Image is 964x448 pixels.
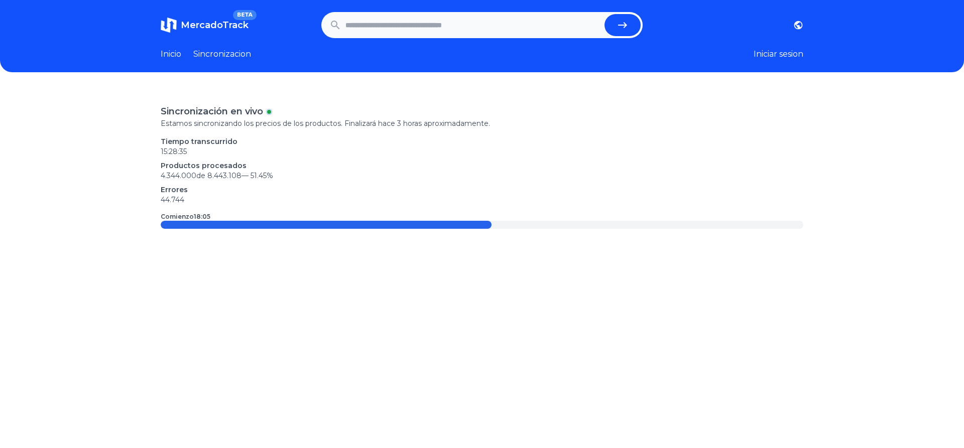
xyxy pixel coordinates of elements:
a: Inicio [161,48,181,60]
img: MercadoTrack [161,17,177,33]
p: Errores [161,185,803,195]
span: 51.45 % [251,171,273,180]
p: Productos procesados [161,161,803,171]
p: Sincronización en vivo [161,104,263,118]
a: Sincronizacion [193,48,251,60]
p: 44.744 [161,195,803,205]
button: Iniciar sesion [754,48,803,60]
a: MercadoTrackBETA [161,17,249,33]
time: 15:28:35 [161,147,187,156]
p: Comienzo [161,213,210,221]
p: Tiempo transcurrido [161,136,803,146]
time: 18:05 [194,213,210,220]
p: Estamos sincronizando los precios de los productos. Finalizará hace 3 horas aproximadamente. [161,118,803,128]
p: 4.344.000 de 8.443.108 — [161,171,803,181]
span: BETA [233,10,257,20]
span: MercadoTrack [181,20,249,31]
